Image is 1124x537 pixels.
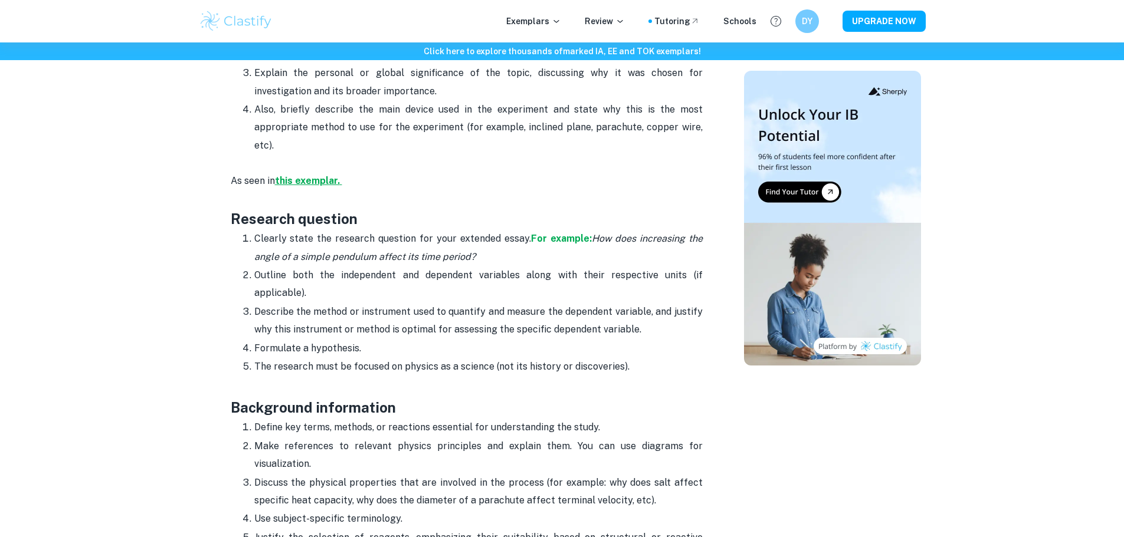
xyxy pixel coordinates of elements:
h6: Click here to explore thousands of marked IA, EE and TOK exemplars ! [2,45,1122,58]
p: Define key terms, methods, or reactions essential for understanding the study. [254,419,703,436]
p: Formulate a hypothesis. [254,340,703,357]
p: Review [585,15,625,28]
h6: DY [800,15,814,28]
a: For example: [531,233,592,244]
a: Tutoring [654,15,700,28]
p: Clearly state the research question for your extended essay. [254,230,703,266]
img: Clastify logo [199,9,274,33]
button: DY [795,9,819,33]
p: Explain the personal or global significance of the topic, discussing why it was chosen for invest... [254,64,703,100]
h3: Research question [231,208,703,229]
p: Outline both the independent and dependent variables along with their respective units (if applic... [254,266,703,302]
p: Describe the method or instrument used to quantify and measure the dependent variable, and justif... [254,303,703,339]
i: How does increasing the angle of a simple pendulum affect its time period? [254,233,703,262]
p: As seen in [231,154,703,208]
a: this exemplar. [275,175,342,186]
a: Schools [723,15,756,28]
p: Discuss the physical properties that are involved in the process (for example: why does salt affe... [254,474,703,510]
h3: Background information [231,375,703,418]
p: Also, briefly describe the main device used in the experiment and state why this is the most appr... [254,101,703,154]
strong: this exemplar. [275,175,340,186]
img: Thumbnail [744,71,921,365]
p: Make references to relevant physics principles and explain them. You can use diagrams for visuali... [254,437,703,473]
button: UPGRADE NOW [843,11,926,32]
p: Use subject-specific terminology. [254,510,703,528]
p: The research must be focused on physics as a science (not its history or discoveries). [254,358,703,375]
button: Help and Feedback [766,11,786,31]
p: Exemplars [506,15,561,28]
